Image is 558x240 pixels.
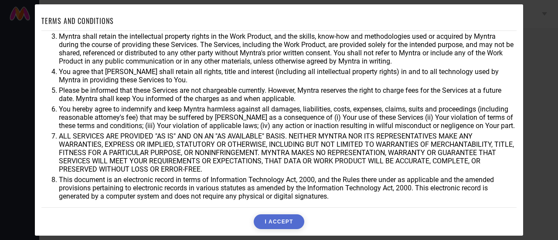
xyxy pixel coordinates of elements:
li: You hereby agree to indemnify and keep Myntra harmless against all damages, liabilities, costs, e... [59,105,517,130]
h1: TERMS AND CONDITIONS [41,16,114,26]
li: Please be informed that these Services are not chargeable currently. However, Myntra reserves the... [59,86,517,103]
li: ALL SERVICES ARE PROVIDED "AS IS" AND ON AN "AS AVAILABLE" BASIS. NEITHER MYNTRA NOR ITS REPRESEN... [59,132,517,173]
li: You agree that [PERSON_NAME] shall retain all rights, title and interest (including all intellect... [59,68,517,84]
li: Myntra shall retain the intellectual property rights in the Work Product, and the skills, know-ho... [59,32,517,65]
button: I ACCEPT [254,214,304,229]
li: This document is an electronic record in terms of Information Technology Act, 2000, and the Rules... [59,176,517,200]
